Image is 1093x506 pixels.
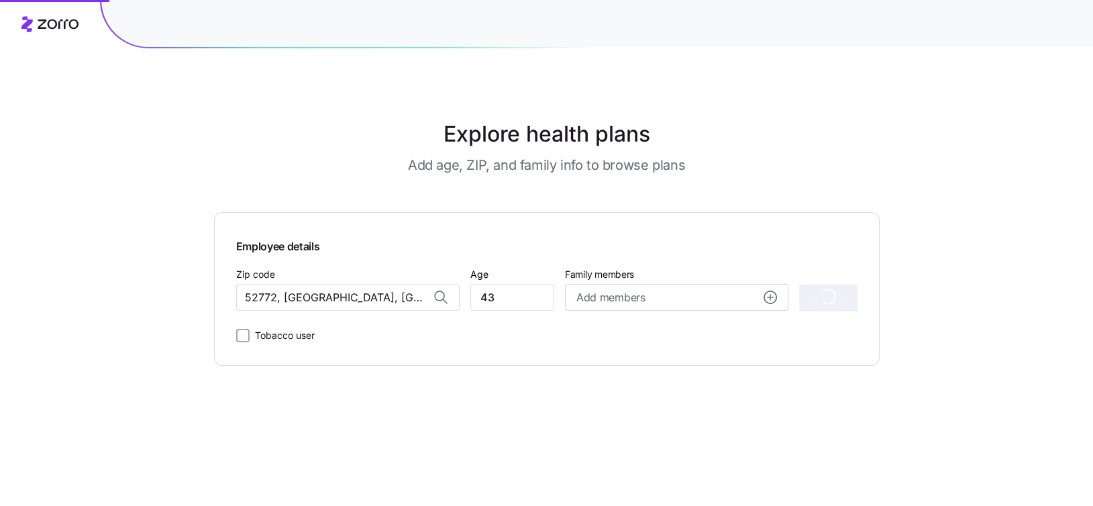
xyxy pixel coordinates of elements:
[470,267,488,282] label: Age
[247,118,846,150] h1: Explore health plans
[250,327,315,344] label: Tobacco user
[236,284,460,311] input: Zip code
[565,268,788,281] span: Family members
[764,291,777,304] svg: add icon
[470,284,554,311] input: Age
[236,234,320,255] span: Employee details
[565,284,788,311] button: Add membersadd icon
[408,156,685,174] h3: Add age, ZIP, and family info to browse plans
[236,267,275,282] label: Zip code
[576,289,645,306] span: Add members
